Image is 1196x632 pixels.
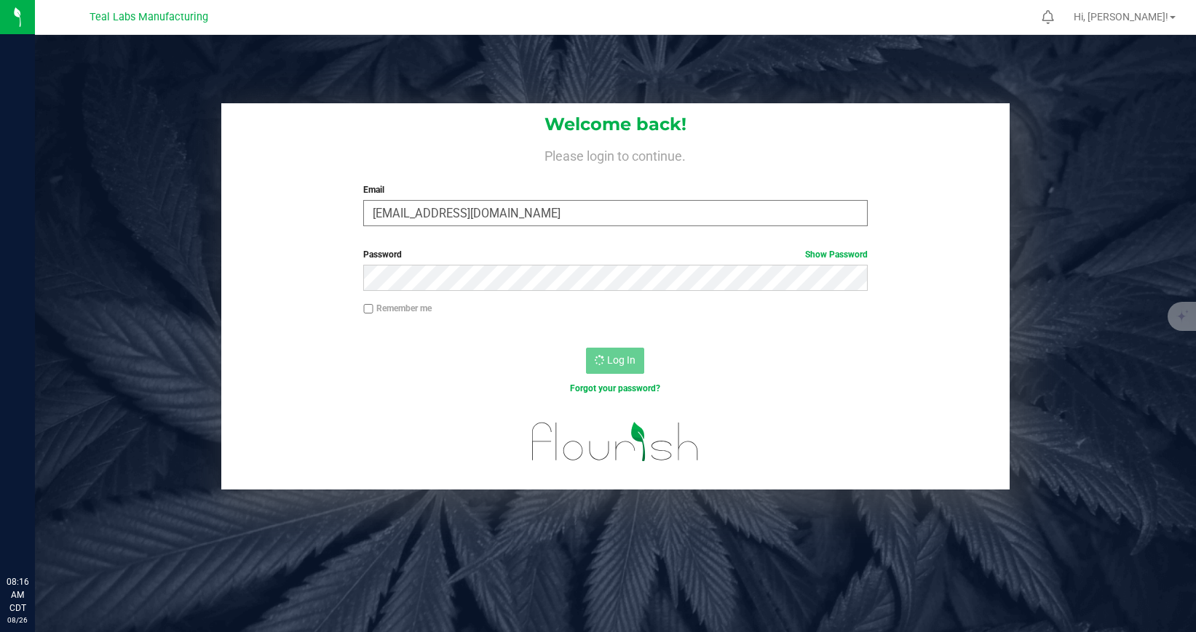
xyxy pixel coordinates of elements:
input: Remember me [363,304,373,314]
button: Log In [586,348,644,374]
p: 08/26 [7,615,28,625]
h1: Welcome back! [221,115,1010,134]
span: Password [363,249,402,260]
a: Show Password [805,249,868,260]
span: Log In [607,354,635,366]
label: Remember me [363,302,432,315]
label: Email [363,183,867,196]
p: 08:16 AM CDT [7,575,28,615]
img: flourish_logo.svg [517,410,714,473]
span: Hi, [PERSON_NAME]! [1074,11,1168,23]
h4: Please login to continue. [221,145,1010,163]
a: Forgot your password? [570,383,660,393]
span: Teal Labs Manufacturing [90,11,208,23]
